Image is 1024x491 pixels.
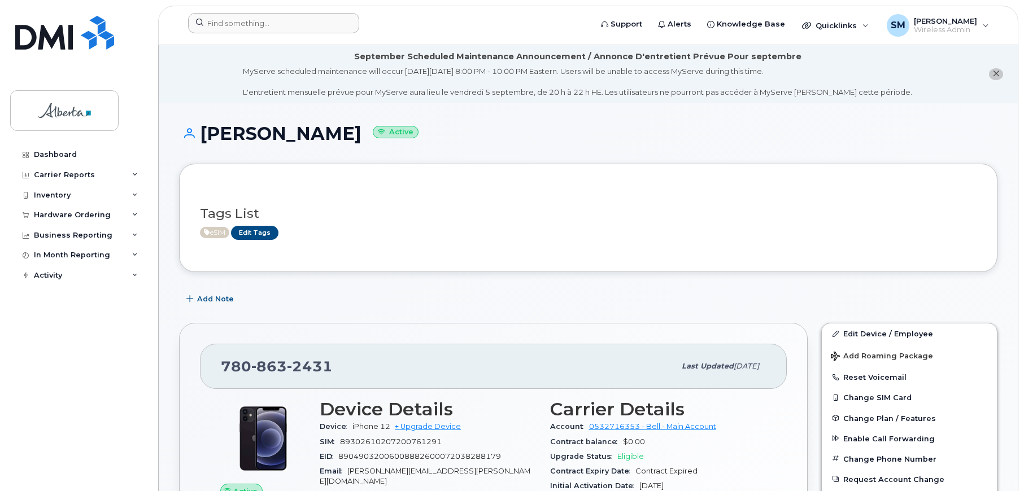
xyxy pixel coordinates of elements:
span: 2431 [287,358,333,375]
h3: Tags List [200,207,977,221]
span: Active [200,227,229,238]
h3: Device Details [320,399,537,419]
span: 863 [251,358,287,375]
button: Change Phone Number [822,449,997,469]
button: Add Note [179,289,243,309]
div: September Scheduled Maintenance Announcement / Annonce D'entretient Prévue Pour septembre [354,51,801,63]
span: [DATE] [639,481,664,490]
small: Active [373,126,419,139]
button: close notification [989,68,1003,80]
span: Contract balance [550,437,623,446]
span: Eligible [617,452,644,461]
button: Add Roaming Package [822,344,997,367]
span: Change Plan / Features [843,414,936,422]
span: Add Roaming Package [831,352,933,362]
span: 780 [221,358,333,375]
div: MyServe scheduled maintenance will occur [DATE][DATE] 8:00 PM - 10:00 PM Eastern. Users will be u... [243,66,912,98]
span: Upgrade Status [550,452,617,461]
span: Device [320,422,352,431]
span: 89302610207200761291 [340,437,442,446]
span: $0.00 [623,437,645,446]
span: EID [320,452,338,461]
span: [DATE] [734,362,759,370]
a: Edit Device / Employee [822,323,997,344]
a: 0532716353 - Bell - Main Account [589,422,716,431]
span: Email [320,467,347,475]
h3: Carrier Details [550,399,767,419]
span: [PERSON_NAME][EMAIL_ADDRESS][PERSON_NAME][DOMAIN_NAME] [320,467,530,485]
span: iPhone 12 [352,422,390,431]
span: Account [550,422,589,431]
h1: [PERSON_NAME] [179,124,997,143]
button: Enable Call Forwarding [822,428,997,449]
img: iPhone_12.jpg [229,405,297,472]
button: Request Account Change [822,469,997,489]
span: Initial Activation Date [550,481,639,490]
span: Contract Expired [635,467,698,475]
button: Change SIM Card [822,387,997,407]
a: + Upgrade Device [395,422,461,431]
button: Change Plan / Features [822,408,997,428]
span: Last updated [682,362,734,370]
span: SIM [320,437,340,446]
button: Reset Voicemail [822,367,997,387]
a: Edit Tags [231,226,278,240]
span: Enable Call Forwarding [843,434,935,442]
span: Add Note [197,293,234,304]
span: Contract Expiry Date [550,467,635,475]
span: 89049032006008882600072038288179 [338,452,501,461]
